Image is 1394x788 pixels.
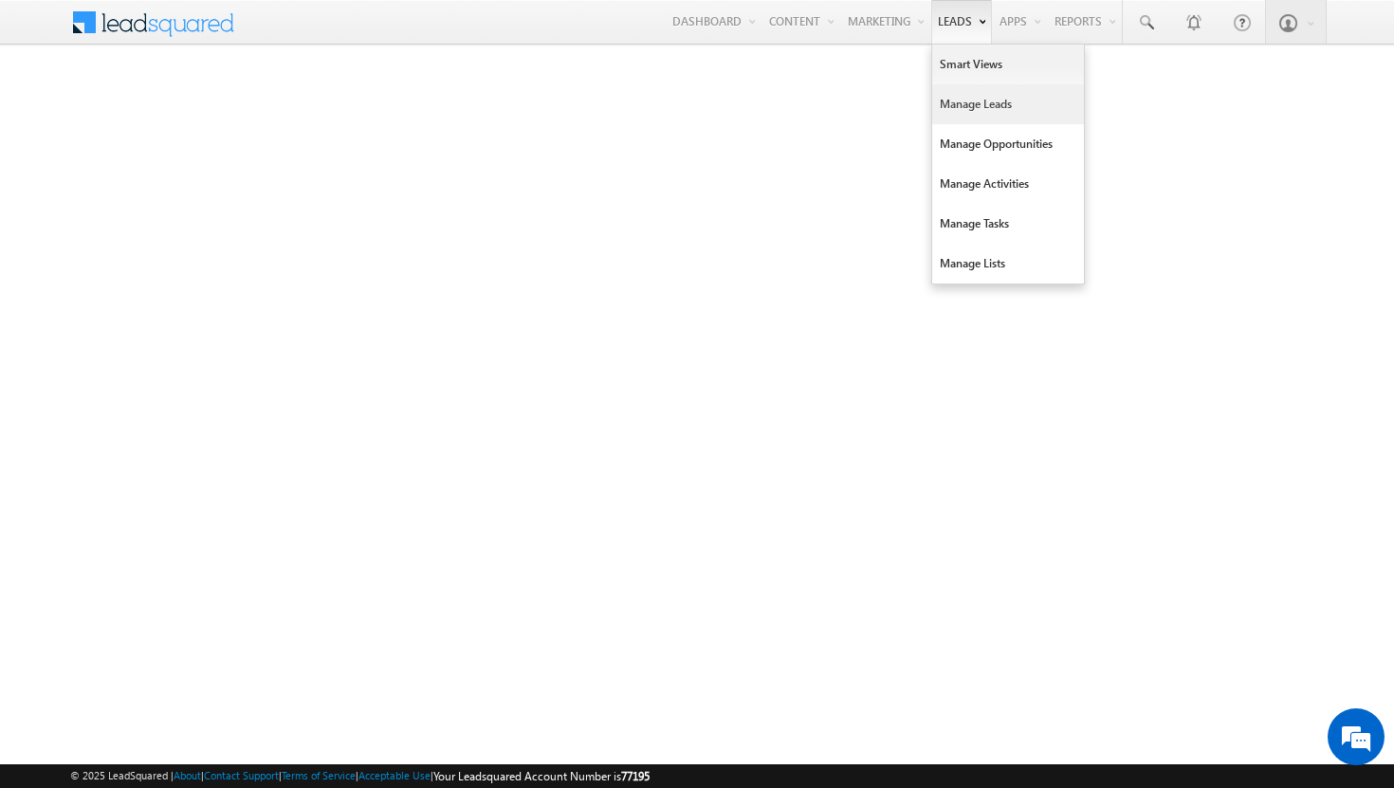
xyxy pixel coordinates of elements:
[932,45,1084,84] a: Smart Views
[358,769,431,781] a: Acceptable Use
[932,244,1084,284] a: Manage Lists
[433,769,650,783] span: Your Leadsquared Account Number is
[282,769,356,781] a: Terms of Service
[174,769,201,781] a: About
[932,84,1084,124] a: Manage Leads
[932,204,1084,244] a: Manage Tasks
[932,124,1084,164] a: Manage Opportunities
[621,769,650,783] span: 77195
[932,164,1084,204] a: Manage Activities
[70,767,650,785] span: © 2025 LeadSquared | | | | |
[204,769,279,781] a: Contact Support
